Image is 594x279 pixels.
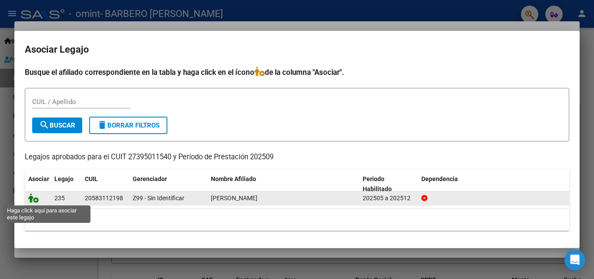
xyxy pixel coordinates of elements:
[54,195,65,202] span: 235
[363,175,392,192] span: Periodo Habilitado
[133,195,184,202] span: Z99 - Sin Identificar
[363,193,414,203] div: 202505 a 202512
[85,175,98,182] span: CUIL
[97,120,107,130] mat-icon: delete
[133,175,167,182] span: Gerenciador
[85,193,123,203] div: 20583112198
[89,117,167,134] button: Borrar Filtros
[129,170,207,198] datatable-header-cell: Gerenciador
[421,175,458,182] span: Dependencia
[39,120,50,130] mat-icon: search
[81,170,129,198] datatable-header-cell: CUIL
[25,209,569,231] div: 1 registros
[207,170,359,198] datatable-header-cell: Nombre Afiliado
[359,170,418,198] datatable-header-cell: Periodo Habilitado
[97,121,160,129] span: Borrar Filtros
[28,175,49,182] span: Asociar
[564,249,585,270] div: Open Intercom Messenger
[25,67,569,78] h4: Busque el afiliado correspondiente en la tabla y haga click en el ícono de la columna "Asociar".
[211,175,256,182] span: Nombre Afiliado
[51,170,81,198] datatable-header-cell: Legajo
[39,121,75,129] span: Buscar
[418,170,570,198] datatable-header-cell: Dependencia
[54,175,73,182] span: Legajo
[25,152,569,163] p: Legajos aprobados para el CUIT 27395011540 y Período de Prestación 202509
[32,118,82,133] button: Buscar
[211,195,257,202] span: CAMERTONI LORENZO SIMON
[25,41,569,58] h2: Asociar Legajo
[25,170,51,198] datatable-header-cell: Asociar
